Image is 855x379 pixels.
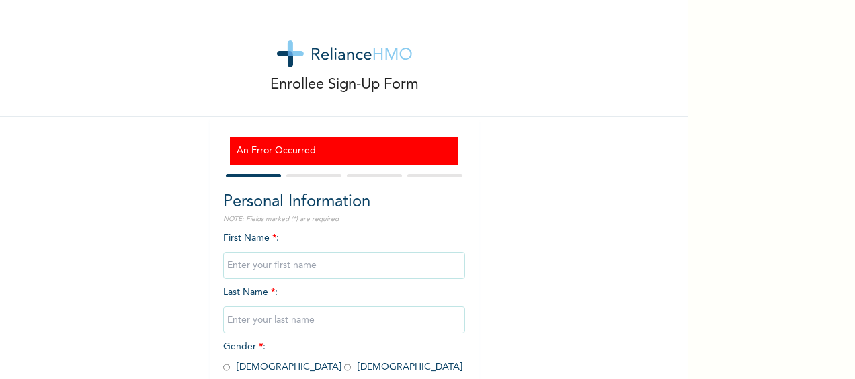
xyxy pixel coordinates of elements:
[223,306,465,333] input: Enter your last name
[237,144,452,158] h3: An Error Occurred
[223,190,465,214] h2: Personal Information
[223,233,465,270] span: First Name :
[277,40,412,67] img: logo
[223,342,462,372] span: Gender : [DEMOGRAPHIC_DATA] [DEMOGRAPHIC_DATA]
[223,252,465,279] input: Enter your first name
[223,288,465,325] span: Last Name :
[223,214,465,224] p: NOTE: Fields marked (*) are required
[270,74,419,96] p: Enrollee Sign-Up Form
